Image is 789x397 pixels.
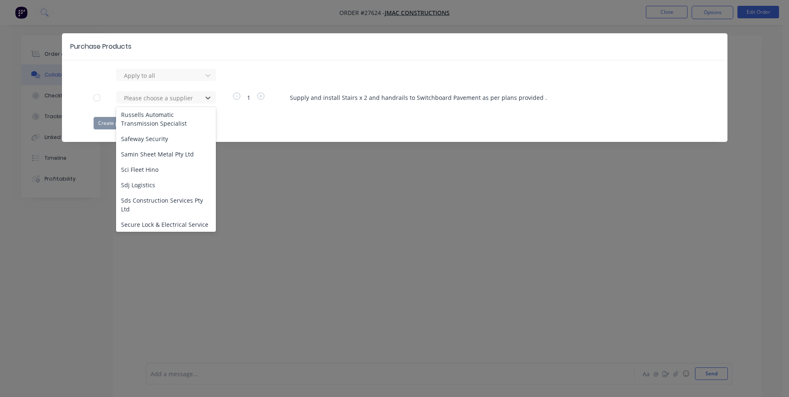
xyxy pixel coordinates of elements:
[116,193,216,217] div: Sds Construction Services Pty Ltd
[116,146,216,162] div: Samin Sheet Metal Pty Ltd
[116,177,216,193] div: Sdj Logistics
[116,217,216,232] div: Secure Lock & Electrical Service
[70,42,131,52] div: Purchase Products
[116,107,216,131] div: Russells Automatic Transmission Specialist
[290,93,696,102] span: Supply and install Stairs x 2 and handrails to Switchboard Pavement as per plans provided .
[116,131,216,146] div: Safeway Security
[116,162,216,177] div: Sci Fleet Hino
[94,117,147,129] button: Create purchase(s)
[242,93,255,102] span: 1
